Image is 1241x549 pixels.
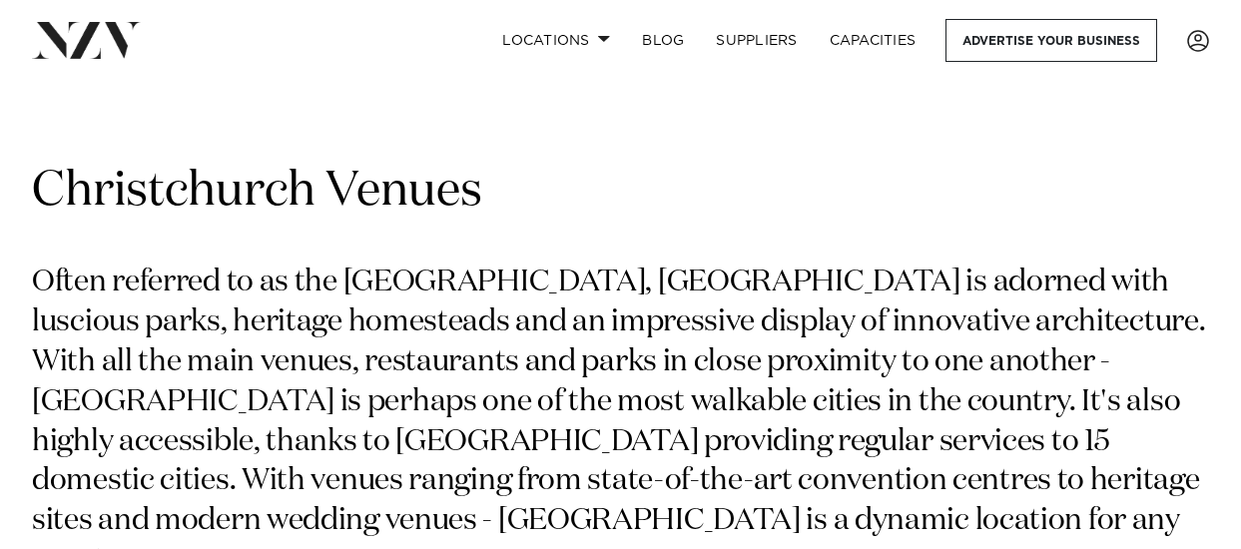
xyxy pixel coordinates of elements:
[945,19,1157,62] a: Advertise your business
[626,19,700,62] a: BLOG
[486,19,626,62] a: Locations
[32,161,1209,224] h1: Christchurch Venues
[700,19,813,62] a: SUPPLIERS
[814,19,932,62] a: Capacities
[32,22,141,58] img: nzv-logo.png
